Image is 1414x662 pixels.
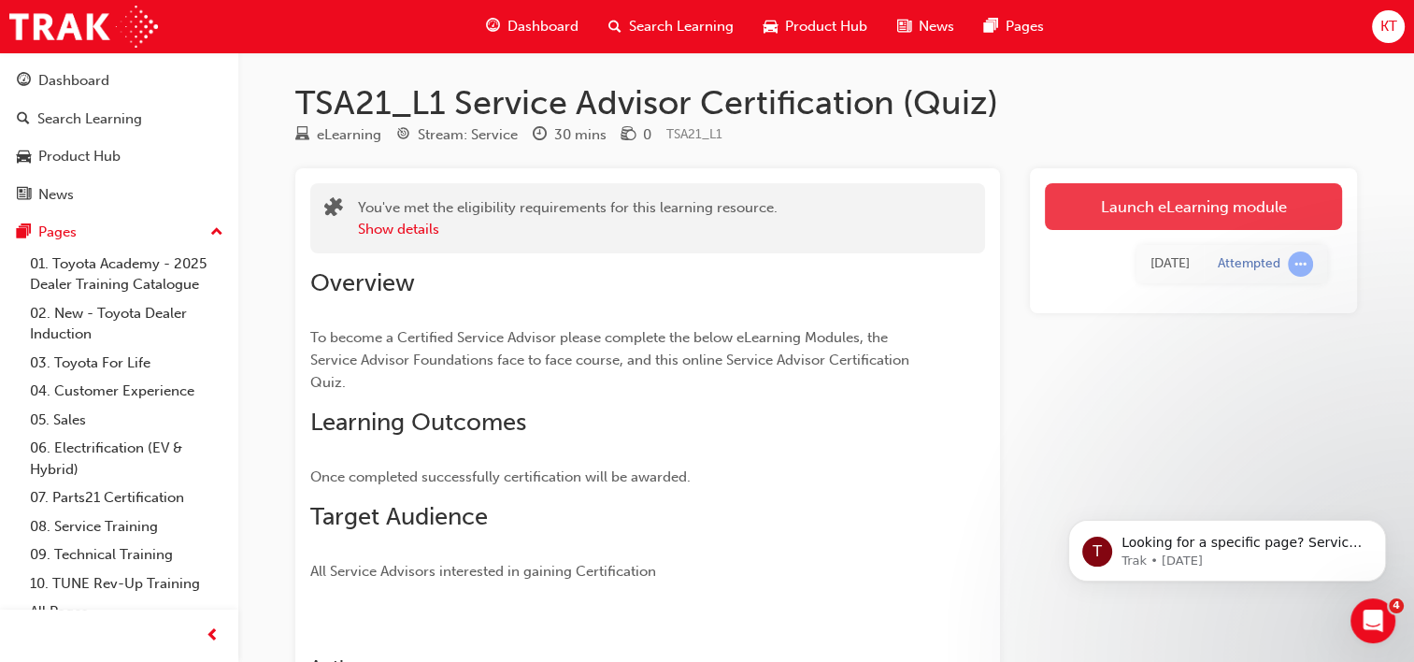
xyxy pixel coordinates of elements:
[7,178,231,212] a: News
[17,187,31,204] span: news-icon
[358,197,778,239] div: You've met the eligibility requirements for this learning resource.
[38,184,74,206] div: News
[1379,16,1396,37] span: KT
[38,70,109,92] div: Dashboard
[358,219,439,240] button: Show details
[7,215,231,250] button: Pages
[17,224,31,241] span: pages-icon
[471,7,593,46] a: guage-iconDashboard
[310,563,656,580] span: All Service Advisors interested in gaining Certification
[22,434,231,483] a: 06. Electrification (EV & Hybrid)
[621,123,651,147] div: Price
[919,16,954,37] span: News
[486,15,500,38] span: guage-icon
[396,123,518,147] div: Stream
[593,7,749,46] a: search-iconSearch Learning
[533,123,607,147] div: Duration
[210,221,223,245] span: up-icon
[17,149,31,165] span: car-icon
[22,569,231,598] a: 10. TUNE Rev-Up Training
[7,60,231,215] button: DashboardSearch LearningProduct HubNews
[1006,16,1044,37] span: Pages
[882,7,969,46] a: news-iconNews
[22,512,231,541] a: 08. Service Training
[22,377,231,406] a: 04. Customer Experience
[608,15,621,38] span: search-icon
[38,222,77,243] div: Pages
[22,299,231,349] a: 02. New - Toyota Dealer Induction
[666,126,722,142] span: Learning resource code
[1045,183,1342,230] a: Launch eLearning module
[629,16,734,37] span: Search Learning
[310,329,913,391] span: To become a Certified Service Advisor please complete the below eLearning Modules, the Service Ad...
[396,127,410,144] span: target-icon
[1350,598,1395,643] iframe: Intercom live chat
[1288,252,1313,277] span: learningRecordVerb_ATTEMPT-icon
[17,73,31,90] span: guage-icon
[7,102,231,137] a: Search Learning
[295,127,309,144] span: learningResourceType_ELEARNING-icon
[507,16,578,37] span: Dashboard
[310,268,415,297] span: Overview
[7,64,231,98] a: Dashboard
[1372,10,1405,43] button: KT
[22,349,231,378] a: 03. Toyota For Life
[621,127,636,144] span: money-icon
[317,124,381,146] div: eLearning
[38,146,121,167] div: Product Hub
[37,108,142,130] div: Search Learning
[22,597,231,626] a: All Pages
[764,15,778,38] span: car-icon
[749,7,882,46] a: car-iconProduct Hub
[310,502,488,531] span: Target Audience
[785,16,867,37] span: Product Hub
[969,7,1059,46] a: pages-iconPages
[533,127,547,144] span: clock-icon
[643,124,651,146] div: 0
[22,540,231,569] a: 09. Technical Training
[324,199,343,221] span: puzzle-icon
[9,6,158,48] img: Trak
[206,625,220,648] span: prev-icon
[897,15,911,38] span: news-icon
[554,124,607,146] div: 30 mins
[310,468,691,485] span: Once completed successfully certification will be awarded.
[22,250,231,299] a: 01. Toyota Academy - 2025 Dealer Training Catalogue
[295,82,1357,123] h1: TSA21_L1 Service Advisor Certification (Quiz)
[310,408,526,437] span: Learning Outcomes
[1040,481,1414,612] iframe: Intercom notifications message
[17,111,30,128] span: search-icon
[984,15,998,38] span: pages-icon
[1150,253,1190,275] div: Fri Sep 26 2025 10:03:53 GMT+1000 (Australian Eastern Standard Time)
[7,139,231,174] a: Product Hub
[418,124,518,146] div: Stream: Service
[22,483,231,512] a: 07. Parts21 Certification
[22,406,231,435] a: 05. Sales
[1389,598,1404,613] span: 4
[295,123,381,147] div: Type
[1218,255,1280,273] div: Attempted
